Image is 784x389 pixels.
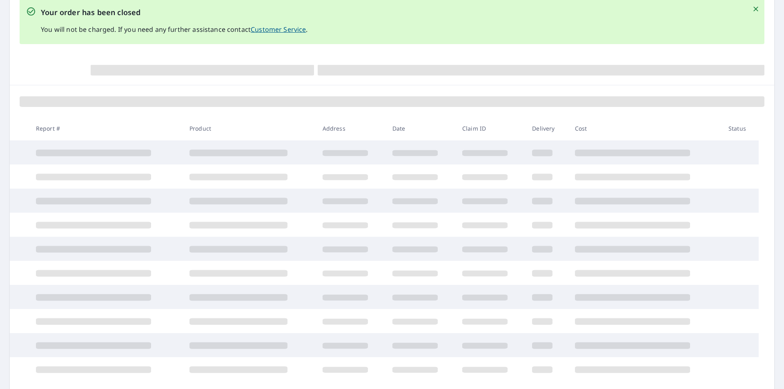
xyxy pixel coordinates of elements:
th: Cost [568,116,722,140]
th: Report # [29,116,183,140]
button: Close [751,4,761,14]
th: Status [722,116,759,140]
th: Product [183,116,316,140]
th: Delivery [526,116,568,140]
p: You will not be charged. If you need any further assistance contact . [41,24,308,34]
th: Date [386,116,456,140]
a: Customer Service [251,25,306,34]
p: Your order has been closed [41,7,308,18]
th: Claim ID [456,116,526,140]
th: Address [316,116,386,140]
